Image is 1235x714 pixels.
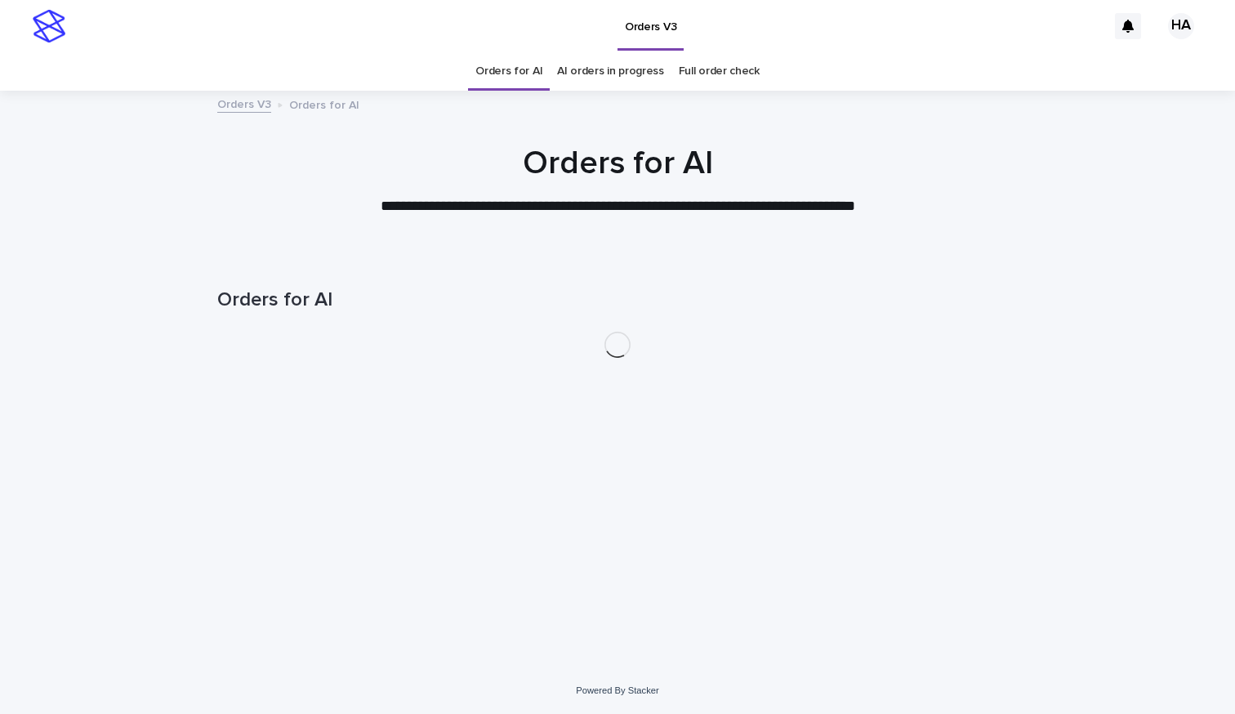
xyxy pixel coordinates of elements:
a: Full order check [679,52,760,91]
a: AI orders in progress [557,52,664,91]
a: Orders for AI [475,52,542,91]
div: HA [1168,13,1194,39]
img: stacker-logo-s-only.png [33,10,65,42]
p: Orders for AI [289,95,359,113]
a: Orders V3 [217,94,271,113]
a: Powered By Stacker [576,685,658,695]
h1: Orders for AI [217,288,1018,312]
h1: Orders for AI [217,144,1018,183]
